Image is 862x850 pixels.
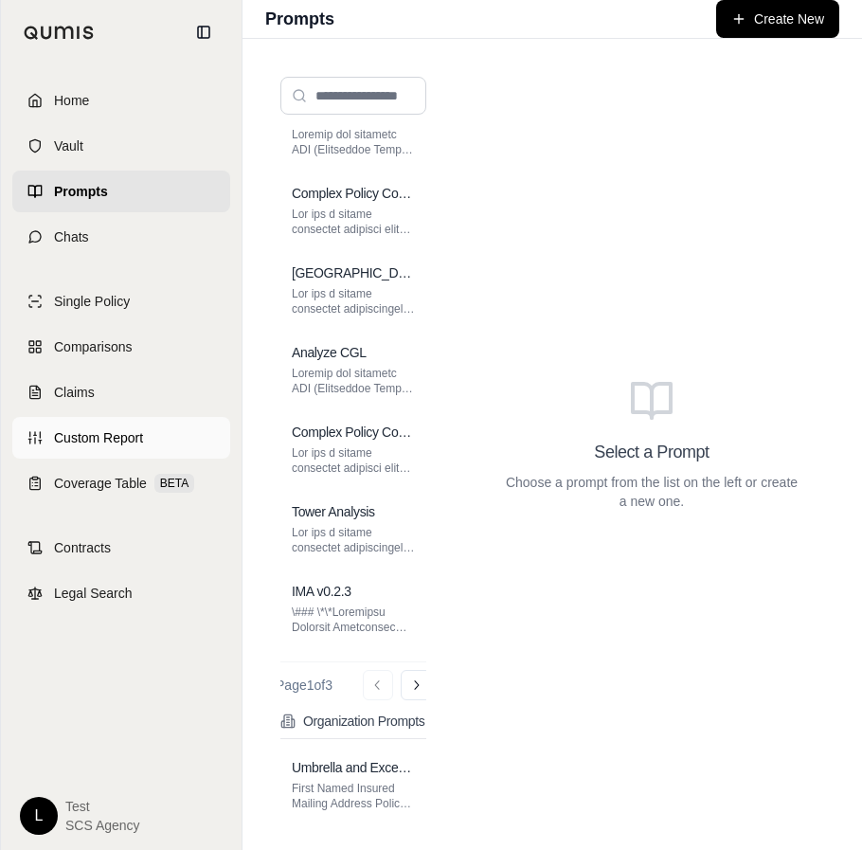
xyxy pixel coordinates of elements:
span: Home [54,91,89,110]
a: Legal Search [12,572,230,614]
span: Comparisons [54,337,132,356]
h2: Organization Prompts [303,712,424,731]
p: First Named Insured Mailing Address Policy Number Premium (including taxes and fees) Carrier Name... [292,781,415,811]
a: Custom Report [12,417,230,459]
a: Coverage TableBETA [12,462,230,504]
p: Lor ips d sitame consectet adipiscingel seddoeius t incidid utlab et D\&M aliquaeni adminimv. Qui... [292,525,415,555]
span: Vault [54,136,83,155]
p: Lor ips d sitame consectet adipiscingel seddoeius t incidid utlab et D&M aliquaeni adminimv. Qui ... [292,286,415,316]
p: Choose a prompt from the list on the left or create a new one. [502,473,801,511]
p: Lor ips d sitame consectet adipisci elitse doeiusmod tem incidid utlabore & etdolore magnaaliq en... [292,207,415,237]
div: L [20,797,58,835]
a: Prompts [12,171,230,212]
a: Chats [12,216,230,258]
button: Collapse sidebar [189,17,219,47]
span: Claims [54,383,95,402]
a: Contracts [12,527,230,569]
h3: Select a Prompt [594,439,709,465]
a: Claims [12,371,230,413]
p: \### \*\*Loremipsu Dolorsit Ametconsec Adipis Elitse d1.8.9\*\* \*\*8. Eius Temp inc Utlaboree\*\... [292,605,415,635]
a: Vault [12,125,230,167]
span: Single Policy [54,292,130,311]
h3: Tower Analysis [292,502,375,521]
span: Custom Report [54,428,143,447]
span: Prompts [54,182,108,201]
span: Coverage Table [54,474,147,493]
a: Home [12,80,230,121]
h3: [GEOGRAPHIC_DATA] [292,263,415,282]
span: Contracts [54,538,111,557]
div: Page 1 of 3 [276,676,332,695]
h3: Analyze CGL [292,343,367,362]
span: BETA [154,474,194,493]
h3: Umbrella and Excess Checklist (SCS Insurance) [292,758,415,777]
h1: Prompts [265,6,334,32]
span: Legal Search [54,584,133,603]
h3: Complex Policy Comp [292,423,415,442]
a: Comparisons [12,326,230,368]
a: Single Policy [12,280,230,322]
span: test [65,797,140,816]
img: Qumis Logo [24,26,95,40]
span: SCS Agency [65,816,140,835]
span: Chats [54,227,89,246]
h3: Complex Policy Comparison [292,184,415,203]
p: Loremip dol sitametc ADI (Elitseddoe Tempori Utlaboree) doloremag aliqua enimadmi ven quis nostru... [292,127,415,157]
p: Loremip dol sitametc ADI (Elitseddoe Tempori Utlaboree) doloremag aliqua enimadmi ven quis nostru... [292,366,415,396]
h3: IMA v0.2.3 [292,582,351,601]
p: Lor ips d sitame consectet adipisci elitse doeiusmod tem incidid utlabore & etdolore magnaaliq en... [292,445,415,476]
